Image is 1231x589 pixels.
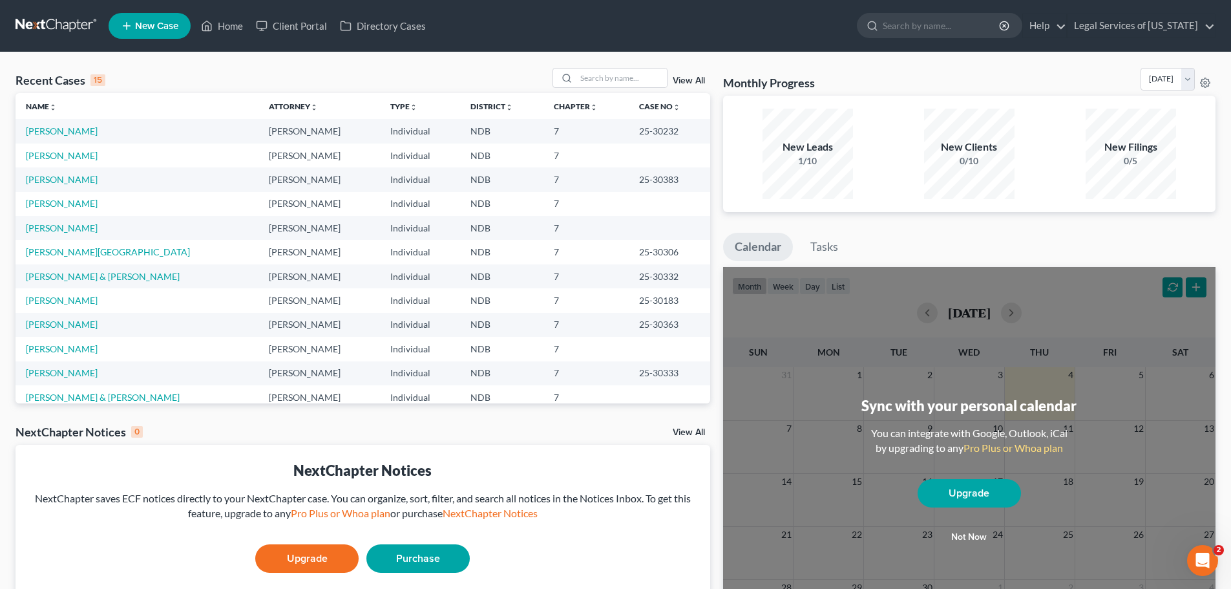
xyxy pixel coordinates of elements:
td: Individual [380,144,460,167]
td: 7 [543,337,629,361]
div: 15 [90,74,105,86]
td: 7 [543,167,629,191]
a: Attorneyunfold_more [269,102,318,111]
td: [PERSON_NAME] [258,385,380,409]
input: Search by name... [883,14,1001,37]
iframe: Intercom live chat [1187,545,1218,576]
a: [PERSON_NAME] [26,295,98,306]
a: [PERSON_NAME] [26,150,98,161]
td: NDB [460,167,543,191]
td: [PERSON_NAME] [258,337,380,361]
td: 7 [543,240,629,264]
td: [PERSON_NAME] [258,192,380,216]
a: Chapterunfold_more [554,102,598,111]
a: Tasks [799,233,850,261]
a: [PERSON_NAME] [26,319,98,330]
td: Individual [380,337,460,361]
td: 7 [543,385,629,409]
td: NDB [460,216,543,240]
a: Directory Cases [333,14,432,37]
i: unfold_more [410,103,417,111]
td: NDB [460,313,543,337]
a: [PERSON_NAME] [26,222,98,233]
td: 7 [543,264,629,288]
td: 25-30306 [629,240,710,264]
a: [PERSON_NAME] [26,367,98,378]
div: New Filings [1086,140,1176,155]
td: Individual [380,385,460,409]
td: 25-30183 [629,288,710,312]
td: [PERSON_NAME] [258,288,380,312]
a: Pro Plus or Whoa plan [291,507,390,519]
div: 0/10 [924,155,1015,167]
i: unfold_more [590,103,598,111]
td: [PERSON_NAME] [258,240,380,264]
a: [PERSON_NAME] & [PERSON_NAME] [26,392,180,403]
a: Client Portal [249,14,333,37]
td: 7 [543,216,629,240]
td: 7 [543,144,629,167]
a: Nameunfold_more [26,102,57,111]
td: NDB [460,337,543,361]
a: Upgrade [918,479,1021,508]
span: 2 [1214,545,1224,555]
div: You can integrate with Google, Outlook, iCal by upgrading to any [866,426,1073,456]
div: 0/5 [1086,155,1176,167]
a: [PERSON_NAME] [26,125,98,136]
td: 25-30333 [629,361,710,385]
td: 25-30332 [629,264,710,288]
a: Help [1023,14,1066,37]
td: Individual [380,119,460,143]
td: NDB [460,288,543,312]
td: [PERSON_NAME] [258,264,380,288]
td: Individual [380,240,460,264]
a: [PERSON_NAME][GEOGRAPHIC_DATA] [26,246,190,257]
div: New Leads [763,140,853,155]
td: Individual [380,361,460,385]
h3: Monthly Progress [723,75,815,91]
td: NDB [460,192,543,216]
a: [PERSON_NAME] [26,343,98,354]
a: View All [673,76,705,85]
td: NDB [460,264,543,288]
td: [PERSON_NAME] [258,313,380,337]
div: 1/10 [763,155,853,167]
td: 7 [543,288,629,312]
i: unfold_more [673,103,680,111]
td: Individual [380,288,460,312]
i: unfold_more [49,103,57,111]
td: [PERSON_NAME] [258,361,380,385]
td: 25-30232 [629,119,710,143]
td: 7 [543,192,629,216]
a: [PERSON_NAME] [26,198,98,209]
td: Individual [380,313,460,337]
td: [PERSON_NAME] [258,216,380,240]
div: 0 [131,426,143,438]
input: Search by name... [576,69,667,87]
a: Legal Services of [US_STATE] [1068,14,1215,37]
a: Upgrade [255,544,359,573]
td: NDB [460,361,543,385]
td: Individual [380,264,460,288]
a: [PERSON_NAME] & [PERSON_NAME] [26,271,180,282]
a: View All [673,428,705,437]
td: NDB [460,119,543,143]
td: 25-30383 [629,167,710,191]
i: unfold_more [505,103,513,111]
td: Individual [380,216,460,240]
div: NextChapter Notices [16,424,143,440]
a: Case Nounfold_more [639,102,680,111]
i: unfold_more [310,103,318,111]
a: [PERSON_NAME] [26,174,98,185]
td: 25-30363 [629,313,710,337]
div: NextChapter Notices [26,460,700,480]
a: Pro Plus or Whoa plan [963,442,1063,454]
td: 7 [543,361,629,385]
button: Not now [918,524,1021,550]
td: Individual [380,192,460,216]
div: Sync with your personal calendar [861,396,1077,416]
span: New Case [135,21,178,31]
div: Recent Cases [16,72,105,88]
td: 7 [543,313,629,337]
a: Districtunfold_more [470,102,513,111]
